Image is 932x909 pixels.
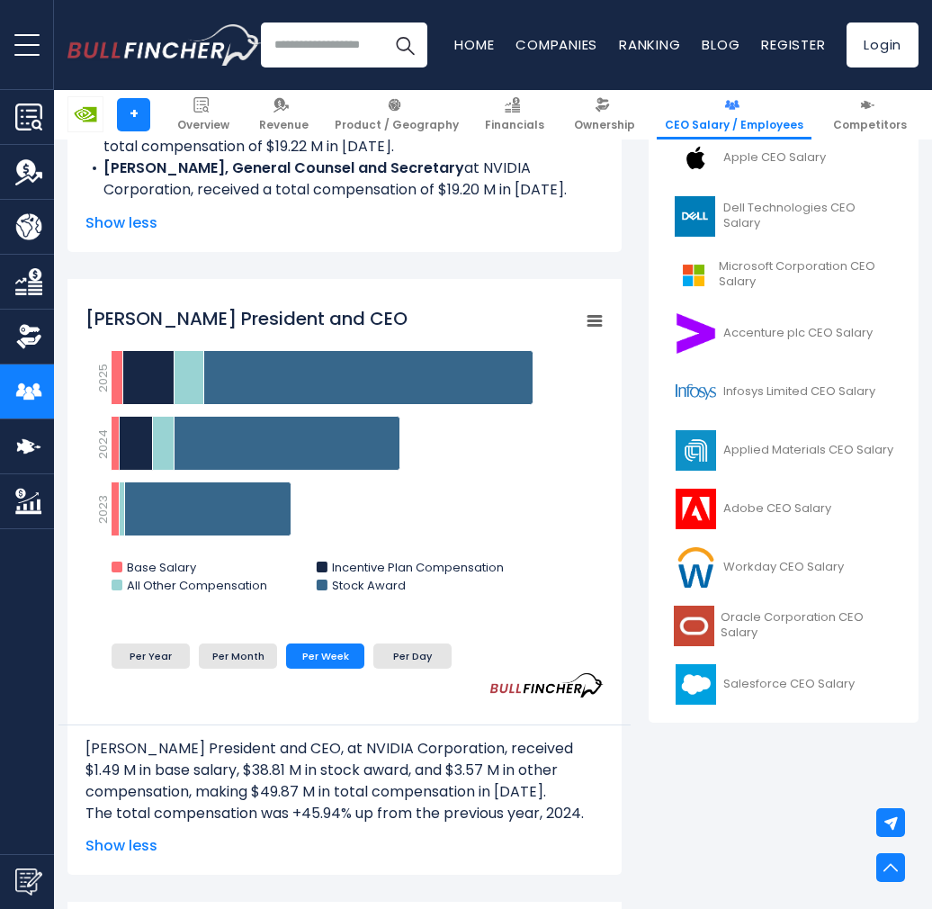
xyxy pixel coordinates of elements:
[723,560,844,575] span: Workday CEO Salary
[662,601,905,651] a: Oracle Corporation CEO Salary
[177,118,229,132] span: Overview
[619,35,680,54] a: Ranking
[103,157,464,178] b: [PERSON_NAME], General Counsel and Secretary
[85,306,408,331] tspan: [PERSON_NAME] President and CEO
[335,118,459,132] span: Product / Geography
[85,297,604,612] svg: Jen-Hsun Huang President and CEO
[112,643,190,669] li: Per Year
[662,426,905,475] a: Applied Materials CEO Salary
[673,196,718,237] img: DELL logo
[721,610,894,641] span: Oracle Corporation CEO Salary
[67,24,262,66] img: Bullfincher logo
[723,150,826,166] span: Apple CEO Salary
[94,364,112,392] text: 2025
[94,495,112,524] text: 2023
[719,259,894,290] span: Microsoft Corporation CEO Salary
[662,660,905,709] a: Salesforce CEO Salary
[825,90,915,139] a: Competitors
[332,559,504,576] text: Incentive Plan Compensation
[673,664,718,705] img: CRM logo
[259,118,309,132] span: Revenue
[373,643,452,669] li: Per Day
[454,35,494,54] a: Home
[67,24,261,66] a: Go to homepage
[85,212,604,234] span: Show less
[673,372,718,412] img: INFY logo
[574,118,635,132] span: Ownership
[286,643,364,669] li: Per Week
[662,192,905,241] a: Dell Technologies CEO Salary
[515,35,597,54] a: Companies
[847,22,919,67] a: Login
[662,133,905,183] a: Apple CEO Salary
[169,90,237,139] a: Overview
[662,367,905,417] a: Infosys Limited CEO Salary
[723,384,875,400] span: Infosys Limited CEO Salary
[673,430,718,471] img: AMAT logo
[85,157,604,201] li: at NVIDIA Corporation, received a total compensation of $19.20 M in [DATE].
[657,90,811,139] a: CEO Salary / Employees
[15,323,42,350] img: Ownership
[68,97,103,131] img: NVDA logo
[673,138,718,178] img: AAPL logo
[723,326,873,341] span: Accenture plc CEO Salary
[485,118,544,132] span: Financials
[662,250,905,300] a: Microsoft Corporation CEO Salary
[702,35,739,54] a: Blog
[94,429,112,459] text: 2024
[382,22,427,67] button: Search
[761,35,825,54] a: Register
[662,543,905,592] a: Workday CEO Salary
[85,835,604,857] span: Show less
[332,577,406,594] text: Stock Award
[673,606,715,646] img: ORCL logo
[127,577,267,594] text: All Other Compensation
[85,803,604,824] p: The total compensation was +45.94% up from the previous year, 2024.
[665,118,803,132] span: CEO Salary / Employees
[723,443,893,458] span: Applied Materials CEO Salary
[251,90,317,139] a: Revenue
[673,547,718,588] img: WDAY logo
[723,677,855,692] span: Salesforce CEO Salary
[327,90,467,139] a: Product / Geography
[199,643,277,669] li: Per Month
[117,98,150,131] a: +
[127,559,197,576] text: Base Salary
[673,489,718,529] img: ADBE logo
[85,738,604,803] p: [PERSON_NAME] President and CEO, at NVIDIA Corporation, received $1.49 M in base salary, $38.81 M...
[477,90,552,139] a: Financials
[566,90,643,139] a: Ownership
[723,201,894,231] span: Dell Technologies CEO Salary
[673,313,718,354] img: ACN logo
[662,309,905,358] a: Accenture plc CEO Salary
[723,501,831,517] span: Adobe CEO Salary
[662,484,905,534] a: Adobe CEO Salary
[673,255,713,295] img: MSFT logo
[833,118,907,132] span: Competitors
